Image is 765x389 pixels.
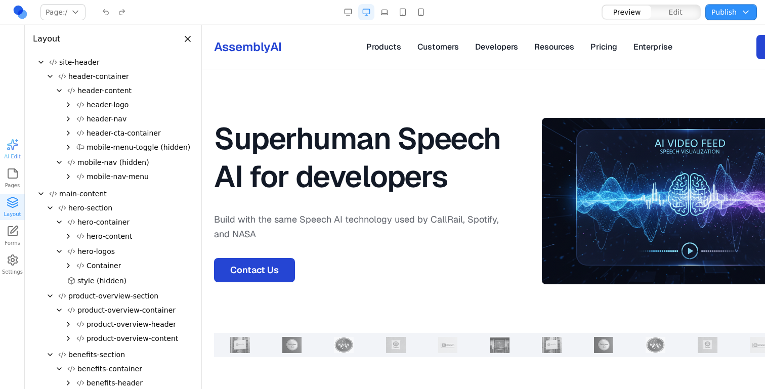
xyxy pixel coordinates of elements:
button: header-content [63,83,193,98]
span: AI Edit [4,153,20,160]
button: Expand [64,379,72,387]
img: NASA [132,312,151,328]
button: hero-content [72,229,193,243]
span: hero-section [68,203,112,213]
button: Collapse [55,306,63,314]
img: Algolia [599,312,619,328]
button: Collapse [46,204,54,212]
span: header-nav [87,114,126,124]
span: header-cta-container [87,128,161,138]
h3: Layout [33,33,60,45]
button: header-logo [72,98,193,112]
button: Collapse [37,58,45,66]
span: Container [87,261,121,271]
span: benefits-container [77,364,142,374]
span: mobile-menu-toggle (hidden) [87,142,190,152]
button: Collapse [55,218,63,226]
button: product-overview-section [54,289,193,303]
button: header-nav [72,112,193,126]
button: Expand [64,334,72,342]
span: mobile-nav-menu [87,171,149,182]
button: Collapse [55,87,63,95]
span: benefits-section [68,350,125,360]
button: Expand [64,262,72,270]
button: Desktop Wide [340,4,356,20]
button: mobile-nav-menu [72,169,193,184]
button: main-content [45,187,193,201]
button: Page:/ [40,4,86,20]
span: product-overview-section [68,291,158,301]
button: benefits-container [63,362,193,376]
button: Publish [705,4,757,20]
span: benefits-header [87,378,143,388]
span: hero-logos [77,246,115,256]
button: header-container [54,69,193,83]
span: mobile-nav (hidden) [77,157,149,167]
button: Collapse [46,351,54,359]
span: product-overview-container [77,305,176,315]
img: Spotify [28,312,48,328]
span: hero-content [87,231,132,241]
button: Expand [64,115,72,123]
img: Zoom [547,312,567,328]
button: product-overview-container [63,303,193,317]
img: Zoom [236,312,256,328]
button: hero-container [63,215,193,229]
span: header-container [68,71,129,81]
img: Speech AI technology visualization [340,93,635,260]
button: product-overview-header [72,317,193,331]
button: site-header [45,55,193,69]
span: product-overview-header [87,319,176,329]
span: product-overview-content [87,333,178,343]
button: Expand [64,172,72,181]
span: header-content [77,85,132,96]
button: Expand [64,320,72,328]
button: mobile-menu-toggle (hidden) [72,140,194,154]
button: header-cta-container [72,126,193,140]
button: product-overview-content [72,331,193,345]
button: Collapse [37,190,45,198]
img: CallRail [392,312,411,328]
button: benefits-section [54,348,193,362]
span: Edit [669,7,683,17]
button: Collapse [55,158,63,166]
button: Expand [64,143,72,151]
button: hero-section [54,201,193,215]
button: Close panel [182,33,193,45]
span: site-header [59,57,100,67]
span: header-logo [87,100,129,110]
button: Tablet [395,4,411,20]
button: hero-logos [63,244,193,258]
img: Algolia [287,312,307,328]
img: Twilio [184,312,203,328]
img: Spotify [339,312,359,328]
img: CallRail [80,312,100,328]
button: Laptop [376,4,393,20]
button: Expand [64,101,72,109]
span: main-content [59,189,107,199]
button: Container [72,258,193,273]
button: mobile-nav (hidden) [63,155,193,169]
span: Preview [613,7,641,17]
button: Collapse [46,292,54,300]
button: Collapse [55,365,63,373]
button: Collapse [46,72,54,80]
span: style (hidden) [77,276,126,286]
button: Collapse [55,247,63,255]
button: Expand [64,129,72,137]
button: Desktop [358,4,374,20]
span: hero-container [77,217,130,227]
button: style (hidden) [63,274,193,288]
img: NASA [443,312,463,328]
